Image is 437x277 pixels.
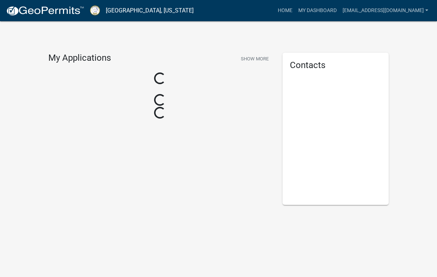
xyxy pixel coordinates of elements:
[106,4,194,17] a: [GEOGRAPHIC_DATA], [US_STATE]
[290,60,381,71] h5: Contacts
[295,4,340,18] a: My Dashboard
[340,4,431,18] a: [EMAIL_ADDRESS][DOMAIN_NAME]
[48,53,111,64] h4: My Applications
[90,5,100,15] img: Putnam County, Georgia
[238,53,272,65] button: Show More
[275,4,295,18] a: Home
